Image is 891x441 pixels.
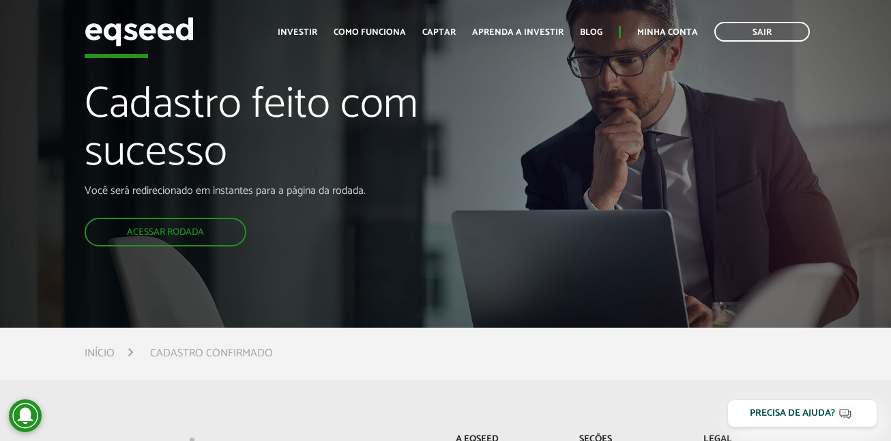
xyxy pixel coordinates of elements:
[580,28,602,37] a: Blog
[85,348,115,359] a: Início
[472,28,564,37] a: Aprenda a investir
[637,28,698,37] a: Minha conta
[714,22,810,42] a: Sair
[85,81,510,184] h1: Cadastro feito com sucesso
[85,184,510,197] p: Você será redirecionado em instantes para a página da rodada.
[334,28,406,37] a: Como funciona
[422,28,456,37] a: Captar
[278,28,317,37] a: Investir
[85,14,194,50] img: EqSeed
[150,344,273,362] li: Cadastro confirmado
[85,218,246,246] a: Acessar rodada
